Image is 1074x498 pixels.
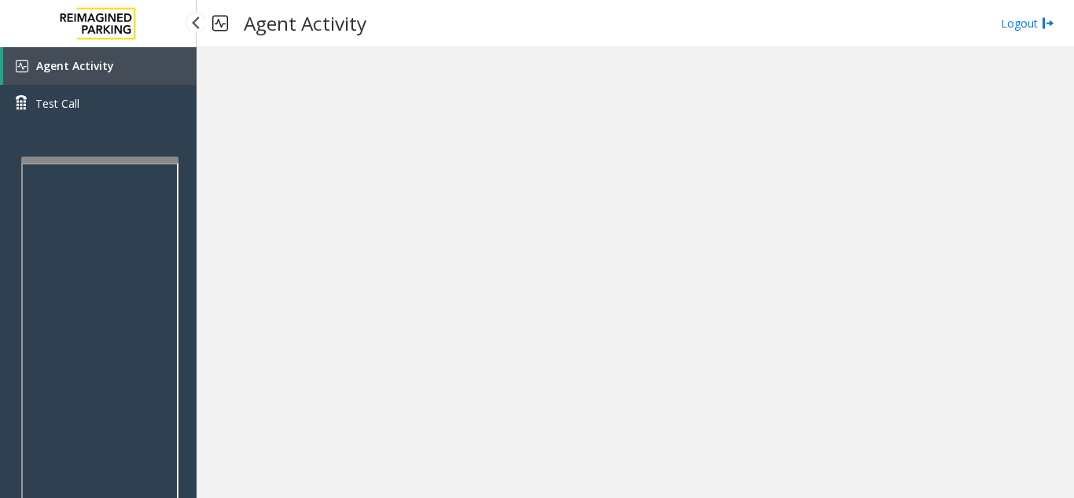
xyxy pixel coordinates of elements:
img: 'icon' [16,60,28,72]
span: Agent Activity [36,58,114,73]
a: Logout [1001,15,1054,31]
img: pageIcon [212,4,228,42]
span: Test Call [35,95,79,112]
img: logout [1042,15,1054,31]
h3: Agent Activity [236,4,374,42]
a: Agent Activity [3,47,197,85]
